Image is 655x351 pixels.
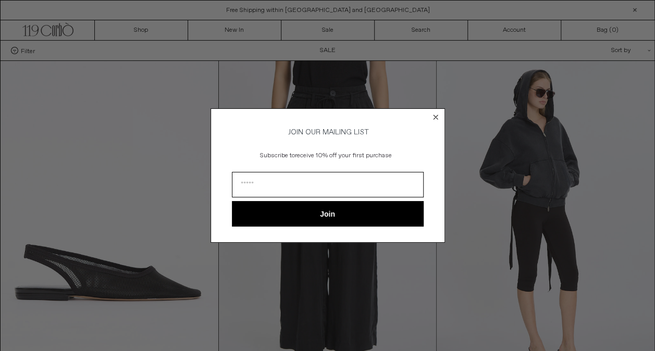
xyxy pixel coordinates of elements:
[232,201,424,227] button: Join
[232,172,424,197] input: Email
[430,112,441,122] button: Close dialog
[260,152,295,160] span: Subscribe to
[295,152,392,160] span: receive 10% off your first purchase
[287,128,369,137] span: JOIN OUR MAILING LIST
